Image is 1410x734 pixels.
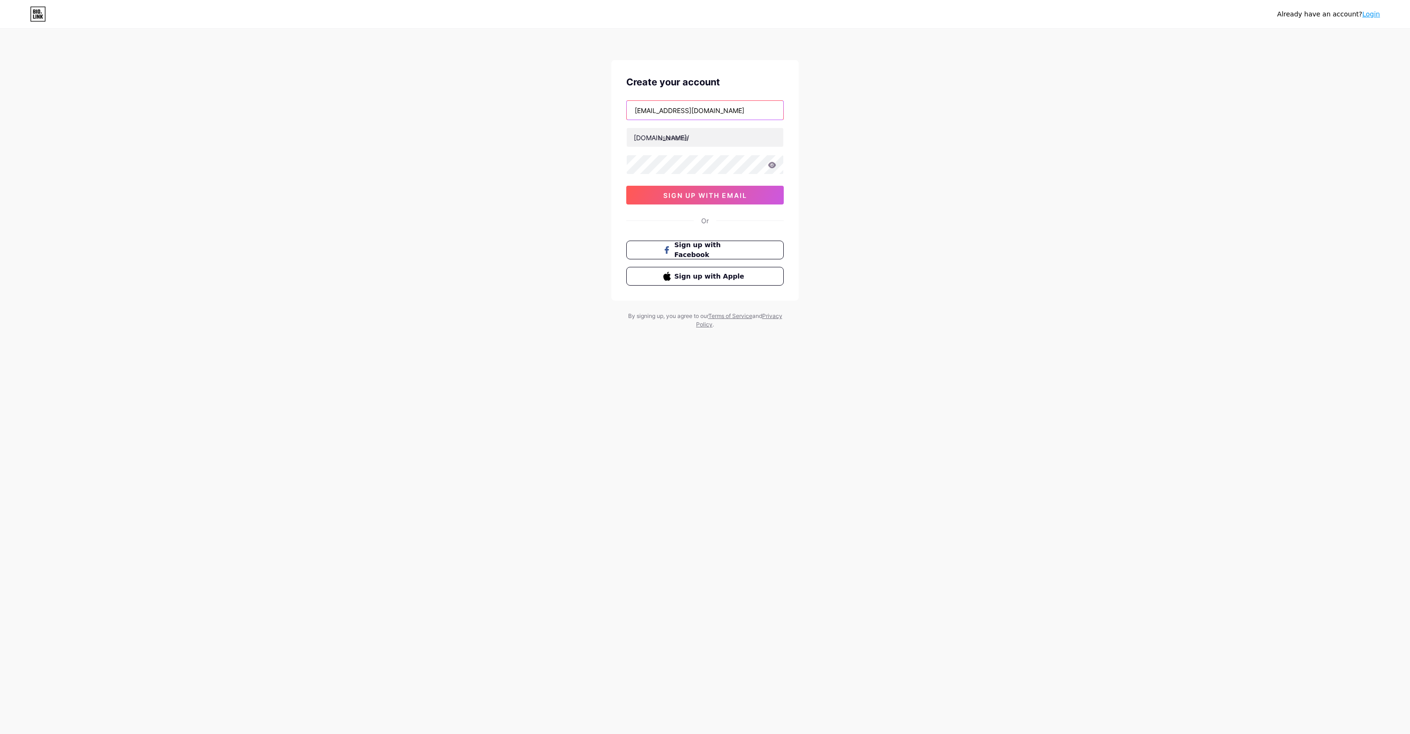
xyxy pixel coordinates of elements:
[701,216,709,226] div: Or
[663,191,747,199] span: sign up with email
[626,186,784,204] button: sign up with email
[626,241,784,259] button: Sign up with Facebook
[626,267,784,286] button: Sign up with Apple
[708,312,752,319] a: Terms of Service
[1277,9,1380,19] div: Already have an account?
[634,133,689,143] div: [DOMAIN_NAME]/
[675,272,747,281] span: Sign up with Apple
[675,240,747,260] span: Sign up with Facebook
[1362,10,1380,18] a: Login
[625,312,785,329] div: By signing up, you agree to our and .
[627,128,783,147] input: username
[627,101,783,120] input: Email
[626,75,784,89] div: Create your account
